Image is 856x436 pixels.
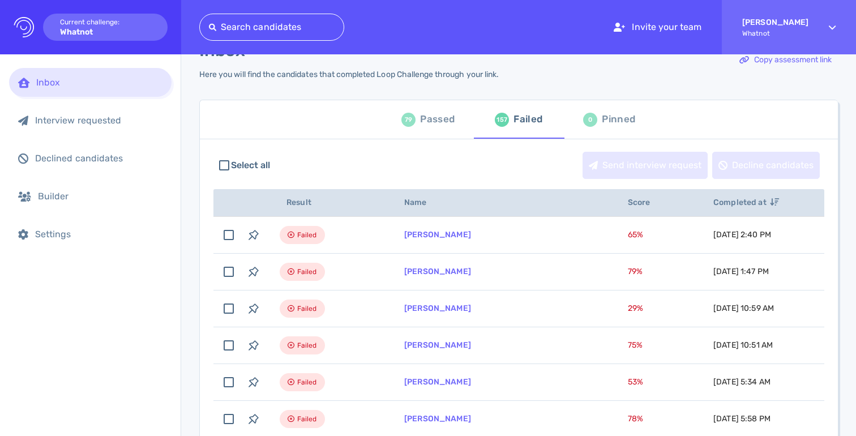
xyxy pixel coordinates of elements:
span: [DATE] 5:58 PM [713,414,771,424]
div: Inbox [36,77,162,88]
div: Builder [38,191,162,202]
a: [PERSON_NAME] [404,267,471,276]
span: [DATE] 5:34 AM [713,377,771,387]
a: [PERSON_NAME] [404,230,471,240]
div: Interview requested [35,115,162,126]
span: [DATE] 2:40 PM [713,230,771,240]
div: Pinned [602,111,635,128]
div: Here you will find the candidates that completed Loop Challenge through your link. [199,70,499,79]
span: Completed at [713,198,779,207]
div: Declined candidates [35,153,162,164]
div: Passed [420,111,455,128]
span: 78 % [628,414,643,424]
span: [DATE] 10:51 AM [713,340,773,350]
span: 65 % [628,230,643,240]
span: Failed [297,339,317,352]
th: Result [266,189,391,217]
span: 79 % [628,267,643,276]
div: 157 [495,113,509,127]
span: Score [628,198,663,207]
span: Failed [297,265,317,279]
a: [PERSON_NAME] [404,414,471,424]
span: [DATE] 10:59 AM [713,304,774,313]
div: Failed [513,111,542,128]
span: Failed [297,228,317,242]
span: 29 % [628,304,643,313]
span: Failed [297,375,317,389]
div: Decline candidates [713,152,819,178]
span: 75 % [628,340,643,350]
div: Send interview request [583,152,707,178]
a: [PERSON_NAME] [404,377,471,387]
div: Settings [35,229,162,240]
span: Whatnot [742,29,808,37]
span: Failed [297,412,317,426]
span: 53 % [628,377,643,387]
button: Decline candidates [712,152,820,179]
span: Failed [297,302,317,315]
div: 79 [401,113,416,127]
span: [DATE] 1:47 PM [713,267,769,276]
span: Name [404,198,439,207]
button: Copy assessment link [733,46,838,74]
span: Select all [231,159,271,172]
div: 0 [583,113,597,127]
button: Send interview request [583,152,708,179]
div: Copy assessment link [734,47,837,73]
strong: [PERSON_NAME] [742,18,808,27]
a: [PERSON_NAME] [404,304,471,313]
a: [PERSON_NAME] [404,340,471,350]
